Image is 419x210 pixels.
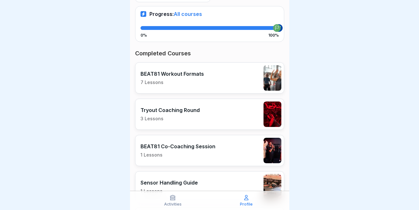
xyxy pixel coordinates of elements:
[135,171,284,202] a: Sensor Handling Guide1 Lessons
[135,50,284,57] p: Completed Courses
[141,80,204,85] p: 7 Lessons
[164,202,182,206] p: Activities
[135,135,284,166] a: BEAT81 Co-Coaching Session1 Lessons
[264,65,281,91] img: y9fc2hljz12hjpqmn0lgbk2p.png
[149,11,202,17] p: Progress:
[264,101,281,127] img: xiv8kcvxauns0s09p74o4wcy.png
[264,174,281,199] img: lq5xjys439bbdfavw35ieiih.png
[135,99,284,130] a: Tryout Coaching Round3 Lessons
[141,107,200,113] p: Tryout Coaching Round
[268,33,279,38] p: 100%
[141,71,204,77] p: BEAT81 Workout Formats
[141,152,215,158] p: 1 Lessons
[141,179,198,186] p: Sensor Handling Guide
[174,11,202,17] span: All courses
[141,33,147,38] p: 0%
[141,116,200,122] p: 3 Lessons
[135,62,284,94] a: BEAT81 Workout Formats7 Lessons
[141,188,198,194] p: 1 Lessons
[240,202,253,206] p: Profile
[264,138,281,163] img: ivpcfceuea3hdvhr4bkgc6gs.png
[141,143,215,150] p: BEAT81 Co-Coaching Session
